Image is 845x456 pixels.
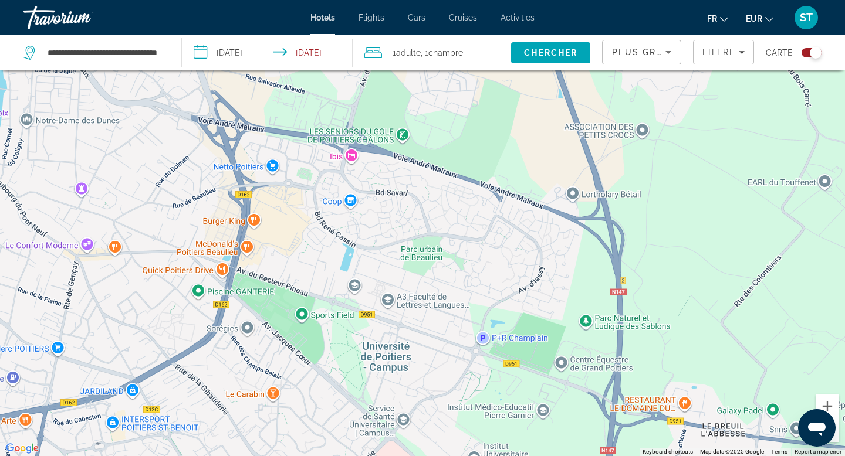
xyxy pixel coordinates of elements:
[771,448,787,455] a: Terms (opens in new tab)
[612,47,752,57] span: Plus grandes économies
[643,448,693,456] button: Keyboard shortcuts
[359,13,384,22] a: Flights
[3,441,42,456] img: Google
[449,13,477,22] a: Cruises
[746,10,773,27] button: Change currency
[428,48,463,57] span: Chambre
[46,44,164,62] input: Search hotel destination
[791,5,822,30] button: User Menu
[393,45,421,61] span: 1
[408,13,425,22] a: Cars
[700,448,764,455] span: Map data ©2025 Google
[693,40,754,64] button: Filters
[353,35,511,70] button: Travelers: 1 adult, 0 children
[23,2,141,33] a: Travorium
[707,10,728,27] button: Change language
[612,45,671,59] mat-select: Sort by
[421,45,463,61] span: , 1
[795,448,841,455] a: Report a map error
[524,48,577,57] span: Chercher
[702,47,736,57] span: Filtre
[3,441,42,456] a: Open this area in Google Maps (opens a new window)
[800,12,813,23] span: ST
[707,14,717,23] span: fr
[798,409,836,447] iframe: Button to launch messaging window
[310,13,335,22] a: Hotels
[793,47,822,58] button: Toggle map
[766,45,793,61] span: Carte
[746,14,762,23] span: EUR
[501,13,535,22] a: Activities
[511,42,590,63] button: Search
[396,48,421,57] span: Adulte
[182,35,352,70] button: Select check in and out date
[816,394,839,418] button: Zoom in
